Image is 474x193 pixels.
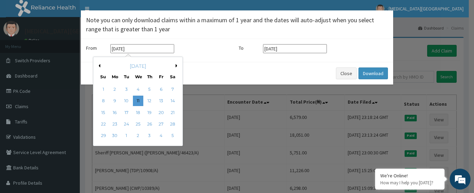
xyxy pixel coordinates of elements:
[147,74,153,80] div: Th
[168,96,178,106] div: Choose Saturday, June 14th, 2025
[98,84,109,95] div: Choose Sunday, June 1st, 2025
[144,119,155,129] div: Choose Thursday, June 26th, 2025
[144,131,155,141] div: Choose Thursday, July 3rd, 2025
[168,119,178,129] div: Choose Saturday, June 28th, 2025
[336,67,357,79] button: Close
[380,172,439,179] div: We're Online!
[86,16,388,33] h4: Note you can only download claims within a maximum of 1 year and the dates will auto-adjust when ...
[156,107,166,118] div: Choose Friday, June 20th, 2025
[156,96,166,106] div: Choose Friday, June 13th, 2025
[133,107,143,118] div: Choose Wednesday, June 18th, 2025
[121,84,132,95] div: Choose Tuesday, June 3rd, 2025
[97,64,100,67] button: Previous Month
[156,84,166,95] div: Choose Friday, June 6th, 2025
[124,74,129,80] div: Tu
[144,107,155,118] div: Choose Thursday, June 19th, 2025
[263,44,327,53] input: Select end date
[144,96,155,106] div: Choose Thursday, June 12th, 2025
[168,84,178,95] div: Choose Saturday, June 7th, 2025
[110,107,120,118] div: Choose Monday, June 16th, 2025
[98,119,109,129] div: Choose Sunday, June 22nd, 2025
[158,74,164,80] div: Fr
[13,35,28,52] img: d_794563401_company_1708531726252_794563401
[40,54,96,124] span: We're online!
[380,180,439,186] p: How may I help you today?
[239,45,260,51] label: To
[98,96,109,106] div: Choose Sunday, June 8th, 2025
[156,131,166,141] div: Choose Friday, July 4th, 2025
[133,84,143,95] div: Choose Wednesday, June 4th, 2025
[121,119,132,129] div: Choose Tuesday, June 24th, 2025
[133,96,143,106] div: Choose Wednesday, June 11th, 2025
[133,119,143,129] div: Choose Wednesday, June 25th, 2025
[144,84,155,95] div: Choose Thursday, June 5th, 2025
[121,131,132,141] div: Choose Tuesday, July 1st, 2025
[168,131,178,141] div: Choose Saturday, July 5th, 2025
[98,84,178,142] div: month 2025-06
[383,5,388,13] button: Close
[100,74,106,80] div: Su
[110,44,174,53] input: Select start date
[156,119,166,129] div: Choose Friday, June 27th, 2025
[110,131,120,141] div: Choose Monday, June 30th, 2025
[98,107,109,118] div: Choose Sunday, June 15th, 2025
[384,4,388,14] span: ×
[96,63,180,70] div: [DATE]
[133,131,143,141] div: Choose Wednesday, July 2nd, 2025
[112,74,118,80] div: Mo
[170,74,176,80] div: Sa
[3,123,132,148] textarea: Type your message and hit 'Enter'
[110,119,120,129] div: Choose Monday, June 23rd, 2025
[176,64,179,67] button: Next Month
[114,3,130,20] div: Minimize live chat window
[98,131,109,141] div: Choose Sunday, June 29th, 2025
[358,67,388,79] button: Download
[121,96,132,106] div: Choose Tuesday, June 10th, 2025
[110,96,120,106] div: Choose Monday, June 9th, 2025
[110,84,120,95] div: Choose Monday, June 2nd, 2025
[36,39,117,48] div: Chat with us now
[135,74,141,80] div: We
[86,45,107,51] label: From
[168,107,178,118] div: Choose Saturday, June 21st, 2025
[121,107,132,118] div: Choose Tuesday, June 17th, 2025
